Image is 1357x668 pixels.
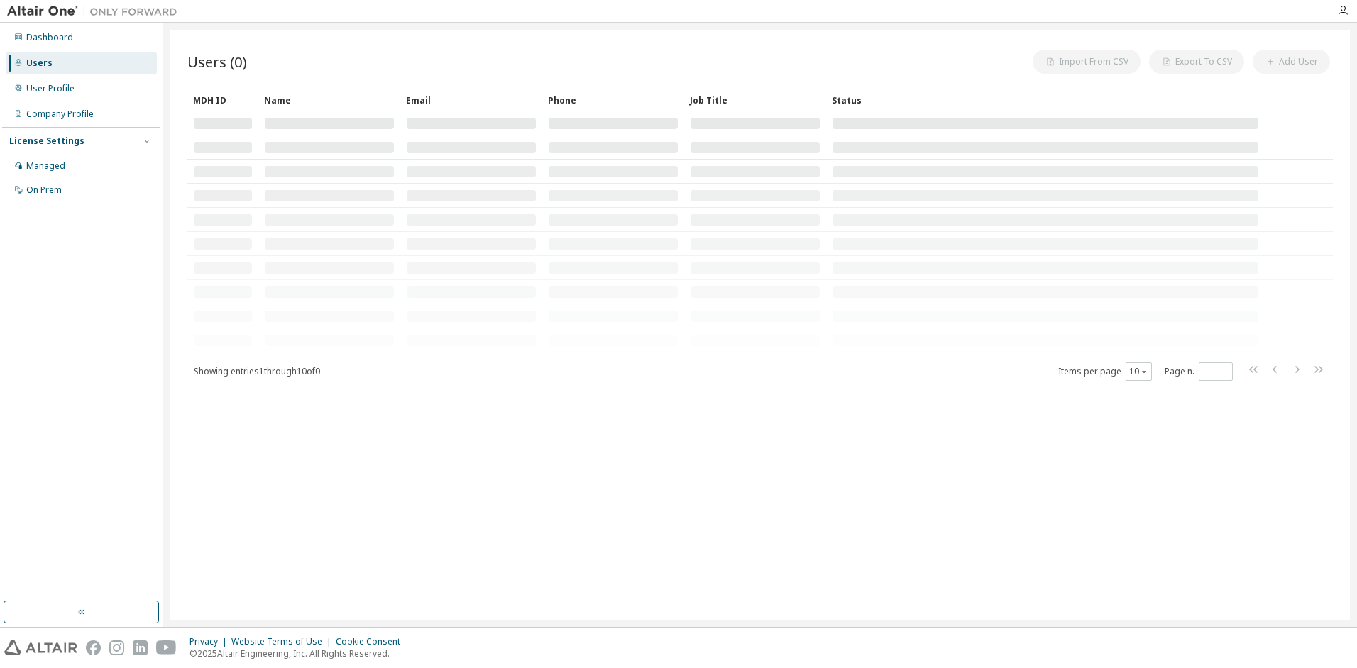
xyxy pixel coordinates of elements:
img: facebook.svg [86,640,101,655]
div: Privacy [189,636,231,647]
div: License Settings [9,135,84,147]
div: On Prem [26,184,62,196]
button: 10 [1129,366,1148,377]
div: Job Title [690,89,820,111]
img: youtube.svg [156,640,177,655]
img: linkedin.svg [133,640,148,655]
img: altair_logo.svg [4,640,77,655]
button: Export To CSV [1149,50,1244,74]
div: Email [406,89,537,111]
span: Users (0) [187,52,247,72]
div: Managed [26,160,65,172]
div: User Profile [26,83,75,94]
div: MDH ID [193,89,253,111]
div: Dashboard [26,32,73,43]
div: Name [264,89,395,111]
div: Phone [548,89,678,111]
img: instagram.svg [109,640,124,655]
button: Import From CSV [1033,50,1141,74]
button: Add User [1253,50,1330,74]
span: Items per page [1058,362,1152,381]
span: Page n. [1165,362,1233,381]
img: Altair One [7,4,185,18]
div: Users [26,57,53,69]
span: Showing entries 1 through 10 of 0 [194,365,320,377]
p: © 2025 Altair Engineering, Inc. All Rights Reserved. [189,647,409,659]
div: Cookie Consent [336,636,409,647]
div: Company Profile [26,108,94,120]
div: Website Terms of Use [231,636,336,647]
div: Status [832,89,1259,111]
